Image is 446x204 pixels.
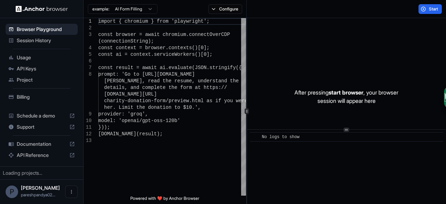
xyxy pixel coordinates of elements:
div: 8 [84,71,92,78]
button: Open menu [65,186,78,198]
div: Support [6,121,78,133]
img: Anchor Logo [16,6,68,12]
span: const browser = await chromium.connectOverCDP [98,32,230,37]
span: ​ [253,134,257,141]
div: 11 [84,124,92,131]
div: 3 [84,31,92,38]
span: Start [429,6,439,12]
div: Billing [6,91,78,103]
span: const context = browser.contexts()[0]; [98,45,209,51]
span: provider: 'groq', [98,111,148,117]
div: Documentation [6,138,78,150]
div: API Keys [6,63,78,74]
span: Project [17,76,75,83]
div: Browser Playground [6,24,78,35]
span: const result = await ai.evaluate(JSON.stringify({ [98,65,242,70]
span: API Reference [17,152,67,159]
span: No logs to show [262,135,300,139]
div: 9 [84,111,92,118]
span: Billing [17,93,75,100]
span: details, and complete the form at https:// [104,85,227,90]
div: 5 [84,51,92,58]
span: prompt: 'Go to [URL][DOMAIN_NAME] [98,71,195,77]
span: Browser Playground [17,26,75,33]
span: import { chromium } from 'playwright'; [98,18,209,24]
div: Schedule a demo [6,110,78,121]
span: model: 'openai/gpt-oss-120b' [98,118,180,123]
div: 2 [84,25,92,31]
span: pareshpandya026@gmail.com [21,192,55,197]
div: 1 [84,18,92,25]
div: 7 [84,65,92,71]
span: example: [92,6,109,12]
span: [DOMAIN_NAME](result); [98,131,163,137]
span: Session History [17,37,75,44]
span: const ai = context.serviceWorkers()[0]; [98,52,213,57]
div: 4 [84,45,92,51]
div: Project [6,74,78,85]
span: Paresh Pandya [21,185,60,191]
div: 10 [84,118,92,124]
div: Usage [6,52,78,63]
span: [DOMAIN_NAME][URL] [104,91,157,97]
button: Start [418,4,442,14]
span: [PERSON_NAME], read the resume, understand the [104,78,239,84]
div: Loading projects... [3,169,80,176]
div: Session History [6,35,78,46]
span: Usage [17,54,75,61]
span: start browser [329,89,363,96]
div: 12 [84,131,92,137]
span: her. Limit the donation to $10.', [104,105,201,110]
span: Support [17,123,67,130]
button: Configure [208,4,242,14]
span: API Keys [17,65,75,72]
span: })); [98,124,110,130]
span: Powered with ❤️ by Anchor Browser [130,196,199,204]
span: (connectionString); [98,38,154,44]
div: 6 [84,58,92,65]
span: Documentation [17,141,67,148]
div: API Reference [6,150,78,161]
div: 13 [84,137,92,144]
div: P [6,186,18,198]
span: charity-donation-form/preview.html as if you were [104,98,248,104]
span: Schedule a demo [17,112,67,119]
p: After pressing , your browser session will appear here [294,88,398,105]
